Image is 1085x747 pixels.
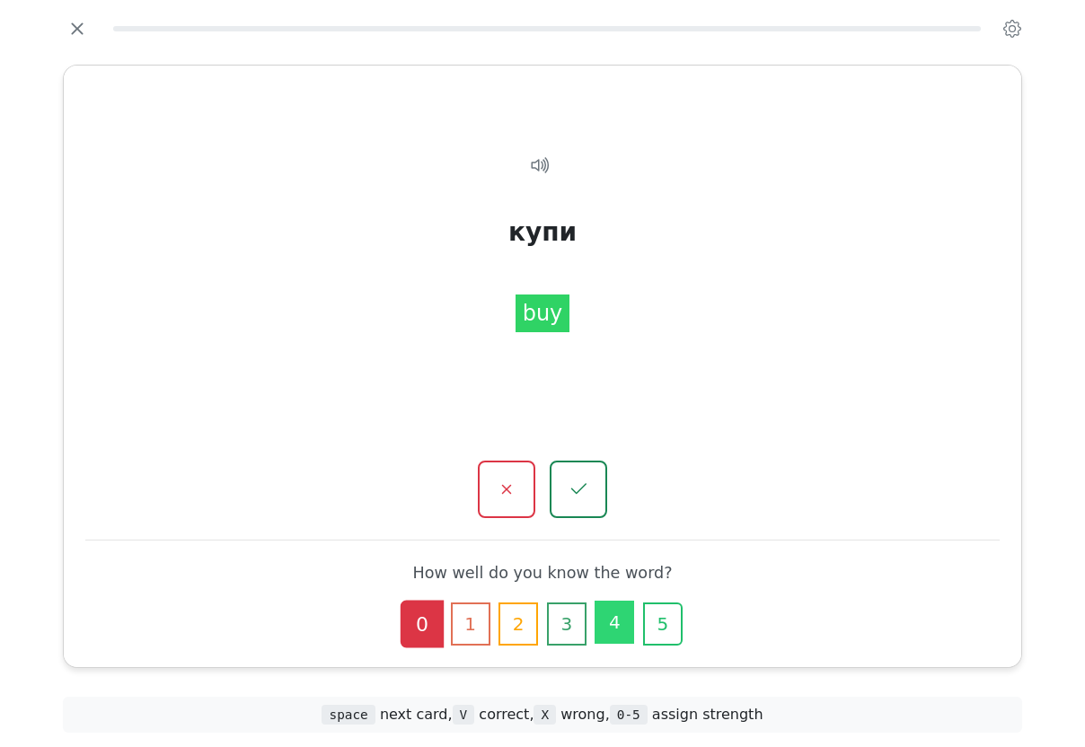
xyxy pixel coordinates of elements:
button: 1 [451,602,490,646]
div: buy [516,294,570,331]
div: How well do you know the word? [100,562,985,584]
div: купи [508,213,577,250]
button: 3 [547,602,587,646]
span: 5 [657,611,669,637]
span: V [453,705,475,725]
button: 2 [498,602,538,646]
span: space [322,705,375,725]
button: 0 [401,601,444,648]
span: 0-5 [610,705,648,725]
button: 5 [643,602,683,646]
span: X [534,705,556,725]
button: 4 [595,601,634,644]
span: next card , correct , wrong , assign strength [322,706,763,723]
